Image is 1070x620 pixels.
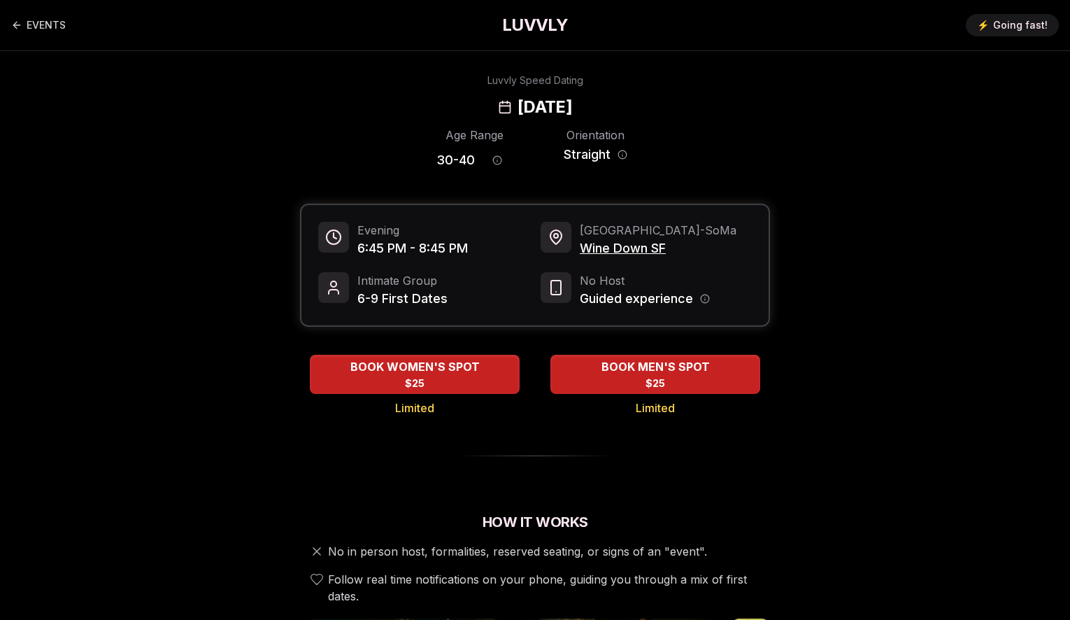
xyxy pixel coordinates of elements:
[328,543,707,560] span: No in person host, formalities, reserved seating, or signs of an "event".
[482,145,513,176] button: Age range information
[580,289,693,309] span: Guided experience
[557,127,634,143] div: Orientation
[300,512,770,532] h2: How It Works
[436,150,475,170] span: 30 - 40
[645,376,665,390] span: $25
[518,96,572,118] h2: [DATE]
[11,11,66,39] a: Back to events
[357,289,448,309] span: 6-9 First Dates
[487,73,583,87] div: Luvvly Speed Dating
[599,358,713,375] span: BOOK MEN'S SPOT
[993,18,1048,32] span: Going fast!
[328,571,764,605] span: Follow real time notifications on your phone, guiding you through a mix of first dates.
[564,145,611,164] span: Straight
[636,400,675,416] span: Limited
[618,150,627,160] button: Orientation information
[580,239,736,258] span: Wine Down SF
[580,222,736,239] span: [GEOGRAPHIC_DATA] - SoMa
[395,400,434,416] span: Limited
[580,272,710,289] span: No Host
[405,376,425,390] span: $25
[700,294,710,304] button: Host information
[357,222,468,239] span: Evening
[357,272,448,289] span: Intimate Group
[348,358,483,375] span: BOOK WOMEN'S SPOT
[550,355,760,394] button: BOOK MEN'S SPOT - Limited
[357,239,468,258] span: 6:45 PM - 8:45 PM
[310,355,520,394] button: BOOK WOMEN'S SPOT - Limited
[977,18,989,32] span: ⚡️
[436,127,513,143] div: Age Range
[502,14,568,36] a: LUVVLY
